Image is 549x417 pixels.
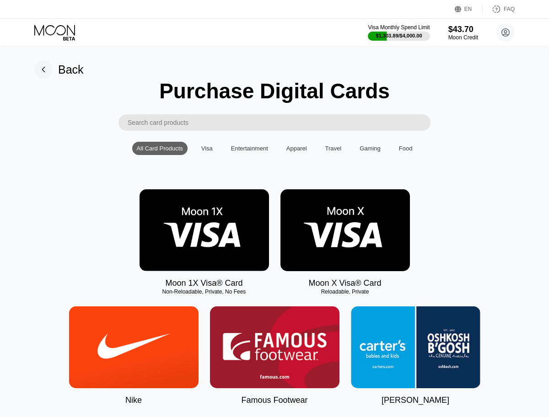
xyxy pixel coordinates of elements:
[360,145,381,152] div: Gaming
[280,289,410,295] div: Reloadable, Private
[382,396,449,405] div: [PERSON_NAME]
[201,145,213,152] div: Visa
[231,145,268,152] div: Entertainment
[308,278,381,288] div: Moon X Visa® Card
[321,142,346,155] div: Travel
[197,142,217,155] div: Visa
[165,278,242,288] div: Moon 1X Visa® Card
[448,34,478,41] div: Moon Credit
[368,24,430,41] div: Visa Monthly Spend Limit$1,303.89/$4,000.00
[282,142,312,155] div: Apparel
[448,25,478,41] div: $43.70Moon Credit
[58,63,84,76] div: Back
[448,25,478,34] div: $43.70
[140,289,269,295] div: Non-Reloadable, Private, No Fees
[286,145,307,152] div: Apparel
[34,60,84,79] div: Back
[137,145,183,152] div: All Card Products
[455,5,483,14] div: EN
[159,79,390,103] div: Purchase Digital Cards
[226,142,273,155] div: Entertainment
[464,6,472,12] div: EN
[399,145,413,152] div: Food
[368,24,430,31] div: Visa Monthly Spend Limit
[504,6,515,12] div: FAQ
[325,145,342,152] div: Travel
[128,114,431,131] input: Search card products
[394,142,417,155] div: Food
[241,396,307,405] div: Famous Footwear
[483,5,515,14] div: FAQ
[132,142,188,155] div: All Card Products
[125,396,142,405] div: Nike
[376,33,422,38] div: $1,303.89 / $4,000.00
[355,142,385,155] div: Gaming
